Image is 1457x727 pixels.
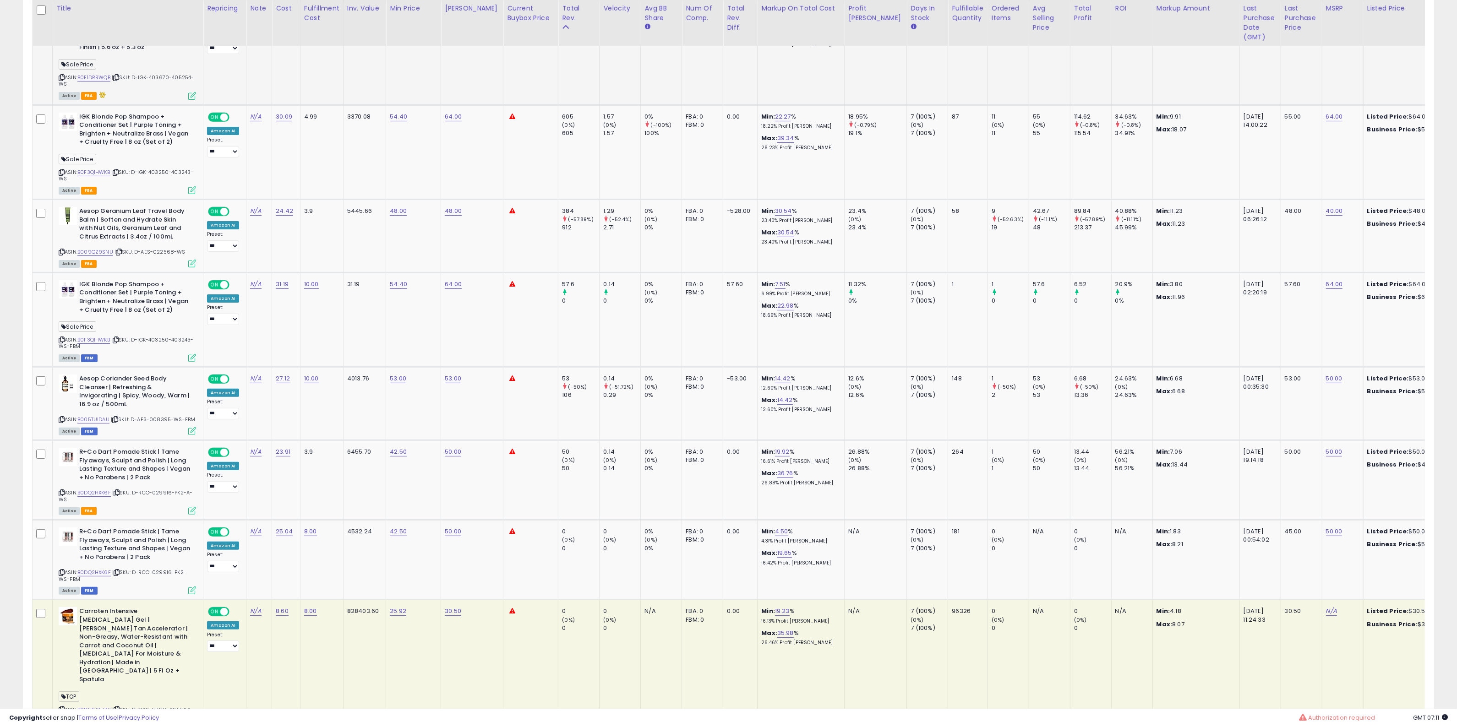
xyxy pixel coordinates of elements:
[1367,374,1443,383] div: $53.00
[1367,125,1418,134] b: Business Price:
[761,123,837,130] p: 18.22% Profit [PERSON_NAME]
[761,239,837,245] p: 23.40% Profit [PERSON_NAME]
[304,113,336,121] div: 4.99
[59,154,96,164] span: Sale Price
[1157,374,1170,383] strong: Min:
[1244,113,1274,129] div: [DATE] 14:00:22
[1326,112,1343,121] a: 64.00
[761,4,840,13] div: Markup on Total Cost
[228,113,243,121] span: OFF
[1033,121,1046,129] small: (0%)
[119,713,159,722] a: Privacy Policy
[1080,216,1105,223] small: (-57.89%)
[727,207,750,215] div: -528.00
[952,113,980,121] div: 87
[644,216,657,223] small: (0%)
[347,207,379,215] div: 5445.66
[777,548,792,558] a: 19.65
[115,248,186,255] span: | SKU: D-AES-022568-WS
[777,134,794,143] a: 39.34
[304,527,317,536] a: 8.00
[992,223,1029,232] div: 19
[1367,280,1443,288] div: $64.00
[59,354,80,362] span: All listings currently available for purchase on Amazon
[761,302,837,319] div: %
[276,607,289,616] a: 8.60
[603,121,616,129] small: (0%)
[77,489,111,497] a: B0DQ2HXK6F
[761,312,837,319] p: 18.69% Profit [PERSON_NAME]
[952,4,983,23] div: Fulfillable Quantity
[686,215,716,223] div: FBM: 0
[848,280,906,288] div: 11.32%
[603,207,640,215] div: 1.29
[848,374,906,383] div: 12.6%
[761,217,837,224] p: 23.40% Profit [PERSON_NAME]
[209,113,220,121] span: ON
[1285,280,1315,288] div: 57.60
[207,4,242,13] div: Repricing
[347,280,379,288] div: 31.19
[250,607,261,616] a: N/A
[775,527,788,536] a: 4.50
[686,288,716,297] div: FBM: 0
[1115,113,1152,121] div: 34.63%
[228,281,243,288] span: OFF
[1157,374,1233,383] p: 6.68
[775,112,791,121] a: 22.27
[81,260,97,268] span: FBA
[276,112,292,121] a: 30.09
[1033,280,1070,288] div: 57.6
[79,113,191,149] b: IGK Blonde Pop Shampoo + Conditioner Set | Purple Toning + Brighten + Neutralize Brass | Vegan + ...
[77,569,111,576] a: B0DQ2HXK6F
[761,301,777,310] b: Max:
[644,374,682,383] div: 0%
[390,112,407,121] a: 54.40
[390,527,407,536] a: 42.50
[761,228,837,245] div: %
[59,168,194,182] span: | SKU: D-IGK-403250-403243-WS
[855,121,877,129] small: (-0.79%)
[1033,129,1070,137] div: 55
[644,297,682,305] div: 0%
[1157,125,1233,134] p: 18.07
[59,321,96,332] span: Sale Price
[59,280,77,298] img: 41NgTUDIxXL._SL40_.jpg
[304,607,317,616] a: 8.00
[507,4,554,23] div: Current Buybox Price
[644,4,678,23] div: Avg BB Share
[1367,113,1443,121] div: $64.00
[1326,374,1342,383] a: 50.00
[992,4,1025,23] div: Ordered Items
[59,207,196,266] div: ASIN:
[250,527,261,536] a: N/A
[911,223,948,232] div: 7 (100%)
[686,383,716,391] div: FBM: 0
[992,297,1029,305] div: 0
[79,374,191,411] b: Aesop Coriander Seed Body Cleanser | Refreshing & Invigorating | Spicy, Woody, Warm | 16.9 oz / 5...
[1285,207,1315,215] div: 48.00
[644,207,682,215] div: 0%
[761,280,775,288] b: Min:
[911,113,948,121] div: 7 (100%)
[276,527,293,536] a: 25.04
[347,113,379,121] div: 3370.08
[1367,112,1409,121] b: Listed Price:
[1367,4,1446,13] div: Listed Price
[775,280,786,289] a: 7.51
[848,297,906,305] div: 0%
[761,206,775,215] b: Min:
[761,228,777,237] b: Max:
[347,374,379,383] div: 4013.76
[59,74,194,87] span: | SKU: D-IGK-403670-405254-WS
[304,280,319,289] a: 10.00
[1033,223,1070,232] div: 48
[390,607,406,616] a: 25.92
[761,113,837,130] div: %
[1367,206,1409,215] b: Listed Price:
[650,121,671,129] small: (-100%)
[1367,207,1443,215] div: $48.00
[209,375,220,383] span: ON
[568,383,587,391] small: (-50%)
[1326,4,1359,13] div: MSRP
